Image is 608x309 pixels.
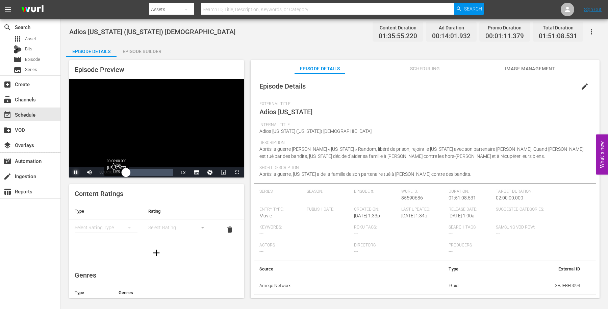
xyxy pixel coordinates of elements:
div: Episode Details [66,43,117,60]
span: 01:35:55.220 [379,32,417,40]
span: Description [259,140,587,146]
span: Keywords: [259,225,351,230]
span: Reports [3,188,11,196]
span: Episode Details [295,65,345,73]
span: Roku Tags: [354,225,445,230]
span: Release Date: [449,207,492,212]
span: --- [354,195,358,200]
span: Search Tags: [449,225,492,230]
span: Create [3,80,11,89]
span: menu [4,5,12,14]
span: 85590686 [401,195,423,200]
button: Search [454,3,484,15]
span: 00:14:01.932 [432,32,471,40]
span: [DATE] 1:34p [401,213,427,218]
th: Type [69,285,113,301]
span: Après la guerre [PERSON_NAME] « [US_STATE] » Random, libéré de prison, rejoint le [US_STATE] avec... [259,146,583,159]
span: Samsung VOD Row: [496,225,540,230]
span: Genres [75,271,96,279]
span: --- [449,231,453,236]
span: External Title [259,101,587,107]
span: --- [259,195,263,200]
span: Publish Date: [307,207,351,212]
th: Rating [143,203,217,219]
button: Fullscreen [230,167,244,177]
span: Target Duration: [496,189,587,194]
th: External ID [464,261,585,277]
span: Movie [259,213,272,218]
div: Video Player [69,79,244,177]
td: Guid [395,277,464,294]
span: delete [226,225,234,234]
span: Ingestion [3,172,11,181]
span: 01:51:08.531 [449,195,476,200]
div: Bits [14,45,22,53]
img: ans4CAIJ8jUAAAAAAAAAAAAAAAAAAAAAAAAgQb4GAAAAAAAAAAAAAAAAAAAAAAAAJMjXAAAAAAAAAAAAAAAAAAAAAAAAgAT5G... [16,2,49,18]
div: Total Duration [539,23,577,32]
table: simple table [69,203,244,240]
button: edit [577,78,593,95]
span: [DATE] 1:00a [449,213,475,218]
button: Pause [69,167,83,177]
span: Episode Preview [75,66,124,74]
span: Producers [449,243,540,248]
div: Progress Bar [126,169,173,176]
button: Episode Builder [117,43,167,57]
span: --- [307,213,311,218]
span: Internal Title [259,122,587,128]
span: Series: [259,189,303,194]
div: Episode Builder [117,43,167,60]
span: Episode [25,56,40,63]
span: Last Updated: [401,207,445,212]
span: Series [14,66,22,74]
span: Series [25,66,37,73]
span: Image Management [505,65,555,73]
button: Open Feedback Widget [596,135,608,175]
span: Wurl ID: [401,189,445,194]
span: Episode Details [259,82,306,90]
th: Type [69,203,143,219]
span: --- [496,231,500,236]
div: Content Duration [379,23,417,32]
button: Mute [83,167,96,177]
button: Picture-in-Picture [217,167,230,177]
span: Short Description [259,165,587,171]
span: 00:00:01.521 [100,170,119,174]
span: --- [354,249,358,254]
span: --- [307,195,311,200]
button: Episode Details [66,43,117,57]
span: movie [14,55,22,64]
span: --- [449,249,453,254]
span: Schedule [3,111,11,119]
span: VOD [3,126,11,134]
button: Playback Rate [176,167,190,177]
span: --- [354,231,358,236]
th: Genres [113,285,223,301]
span: 01:51:08.531 [539,32,577,40]
span: 02:00:00.000 [496,195,523,200]
span: Channels [3,96,11,104]
table: simple table [254,261,596,295]
span: --- [259,231,263,236]
th: Type [395,261,464,277]
span: Asset [14,35,22,43]
span: [DATE] 1:33p [354,213,380,218]
span: Adios [US_STATE] ([US_STATE]) [DEMOGRAPHIC_DATA] [259,128,372,134]
button: Subtitles [190,167,203,177]
span: Adios [US_STATE] ([US_STATE]) [DEMOGRAPHIC_DATA] [69,28,235,36]
span: Asset [25,35,36,42]
td: GRJFRE0094 [464,277,585,294]
span: Automation [3,157,11,165]
span: Duration: [449,189,492,194]
th: Source [254,261,395,277]
a: Sign Out [584,7,602,12]
span: Search [3,23,11,31]
span: edit [581,82,589,91]
span: Season: [307,189,351,194]
button: Jump To Time [203,167,217,177]
span: Content Ratings [75,190,123,198]
span: Entry Type: [259,207,303,212]
span: Created On: [354,207,398,212]
span: Adios [US_STATE] [259,108,312,116]
span: --- [496,213,500,218]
